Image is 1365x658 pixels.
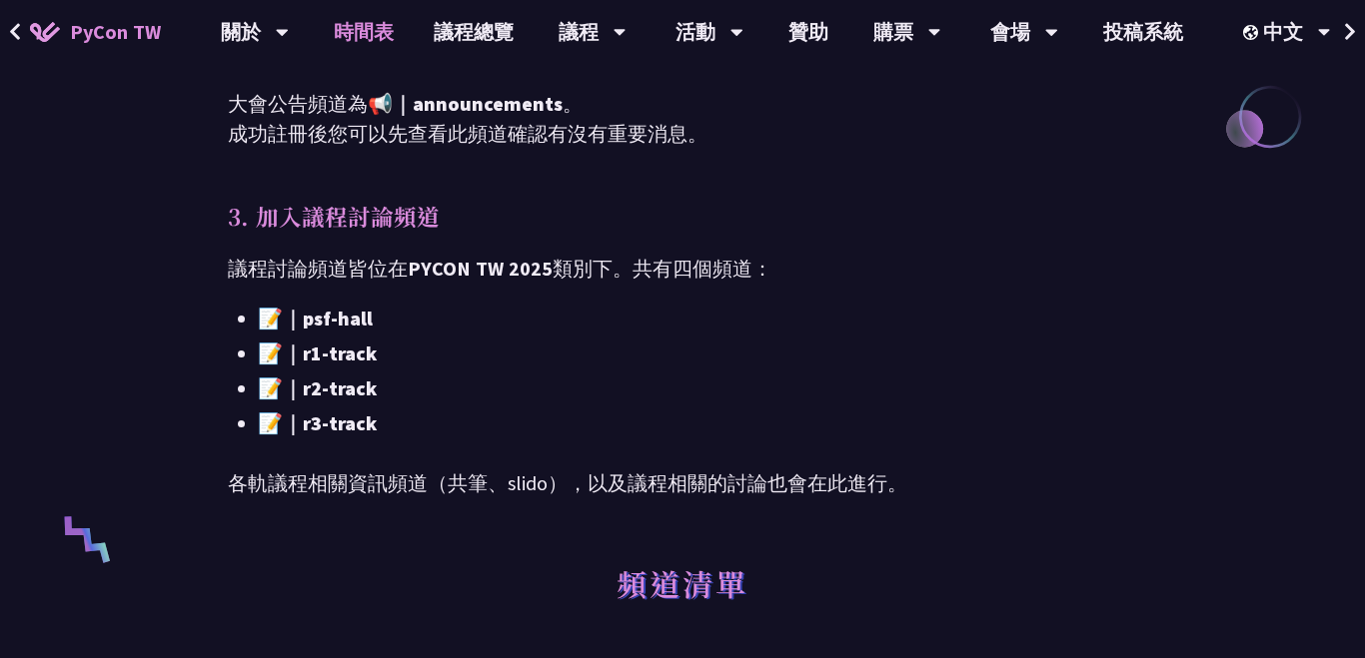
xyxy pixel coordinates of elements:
[258,410,377,435] span: 📝｜r3-track
[228,468,1137,498] p: 各軌議程相關資訊頻道（共筆、slido），以及議程相關的討論也會在此進行。
[30,22,60,42] img: Home icon of PyCon TW 2025
[258,306,373,330] span: 📝｜psf-hall
[368,91,563,116] span: 📢｜announcements
[258,375,377,400] span: 📝｜r2-track
[10,7,181,57] a: PyCon TW
[1243,25,1263,40] img: Locale Icon
[408,256,553,281] span: PYCON TW 2025
[228,199,1137,234] p: 3. 加入議程討論頻道
[228,89,1137,149] p: 大會公告頻道為 。 成功註冊後您可以先查看此頻道確認有沒有重要消息。
[228,254,1137,284] p: 議程討論頻道皆位在 類別下。共有四個頻道：
[70,17,161,47] span: PyCon TW
[617,553,748,613] h1: 頻道清單
[258,340,377,365] span: 📝｜r1-track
